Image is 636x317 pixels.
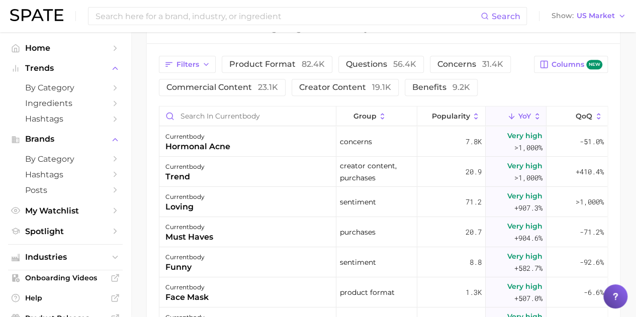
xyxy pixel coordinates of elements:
[25,114,106,124] span: Hashtags
[552,13,574,19] span: Show
[466,166,482,178] span: 20.9
[372,82,391,92] span: 19.1k
[8,270,123,285] a: Onboarding Videos
[514,173,542,182] span: >1,000%
[507,160,542,172] span: Very high
[25,135,106,144] span: Brands
[25,43,106,53] span: Home
[25,64,106,73] span: Trends
[514,232,542,244] span: +904.6%
[336,107,417,126] button: group
[340,286,395,298] span: product format
[514,292,542,304] span: +507.0%
[159,277,607,307] button: currentbodyface maskproduct format1.3kVery high+507.0%-6.6%
[482,59,503,69] span: 31.4k
[552,60,602,69] span: Columns
[159,187,607,217] button: currentbodylovingsentiment71.2Very high+907.3%>1,000%
[580,136,604,148] span: -51.0%
[340,256,376,268] span: sentiment
[159,107,336,126] input: Search in currentbody
[466,136,482,148] span: 7.8k
[165,201,205,213] div: loving
[486,107,547,126] button: YoY
[8,61,123,76] button: Trends
[165,291,209,303] div: face mask
[258,82,278,92] span: 23.1k
[576,166,604,178] span: +410.4%
[165,171,205,183] div: trend
[534,56,608,73] button: Columnsnew
[340,136,372,148] span: concerns
[514,202,542,214] span: +907.3%
[25,170,106,179] span: Hashtags
[159,127,607,157] button: currentbodyhormonal acneconcerns7.8kVery high>1,000%-51.0%
[159,157,607,187] button: currentbodytrendcreator content, purchases20.9Very high>1,000%+410.4%
[8,203,123,219] a: My Watchlist
[25,206,106,216] span: My Watchlist
[507,250,542,262] span: Very high
[8,111,123,127] a: Hashtags
[584,286,604,298] span: -6.6%
[25,83,106,92] span: by Category
[8,151,123,167] a: by Category
[431,112,470,120] span: Popularity
[576,112,592,120] span: QoQ
[452,82,470,92] span: 9.2k
[580,256,604,268] span: -92.6%
[165,191,205,203] div: currentbody
[95,8,481,25] input: Search here for a brand, industry, or ingredient
[8,290,123,305] a: Help
[8,182,123,198] a: Posts
[507,190,542,202] span: Very high
[25,293,106,302] span: Help
[8,250,123,265] button: Industries
[165,141,230,153] div: hormonal acne
[25,273,106,282] span: Onboarding Videos
[25,253,106,262] span: Industries
[507,220,542,232] span: Very high
[470,256,482,268] span: 8.8
[165,251,205,263] div: currentbody
[8,132,123,147] button: Brands
[25,154,106,164] span: by Category
[417,107,486,126] button: Popularity
[165,161,205,173] div: currentbody
[165,221,213,233] div: currentbody
[165,231,213,243] div: must haves
[340,160,413,184] span: creator content, purchases
[229,60,325,68] span: product format
[437,60,503,68] span: concerns
[159,247,607,277] button: currentbodyfunnysentiment8.8Very high+582.7%-92.6%
[492,12,520,21] span: Search
[8,40,123,56] a: Home
[466,226,482,238] span: 20.7
[507,130,542,142] span: Very high
[8,224,123,239] a: Spotlight
[340,226,376,238] span: purchases
[159,56,216,73] button: Filters
[25,227,106,236] span: Spotlight
[466,196,482,208] span: 71.2
[165,131,230,143] div: currentbody
[412,83,470,91] span: benefits
[159,217,607,247] button: currentbodymust havespurchases20.7Very high+904.6%-71.2%
[549,10,628,23] button: ShowUS Market
[514,143,542,152] span: >1,000%
[340,196,376,208] span: sentiment
[166,83,278,91] span: commercial content
[25,185,106,195] span: Posts
[346,60,416,68] span: questions
[580,226,604,238] span: -71.2%
[577,13,615,19] span: US Market
[165,281,209,293] div: currentbody
[518,112,531,120] span: YoY
[514,262,542,274] span: +582.7%
[8,80,123,95] a: by Category
[10,9,63,21] img: SPATE
[165,261,205,273] div: funny
[576,197,604,206] span: >1,000%
[8,95,123,111] a: Ingredients
[299,83,391,91] span: creator content
[547,107,607,126] button: QoQ
[25,98,106,108] span: Ingredients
